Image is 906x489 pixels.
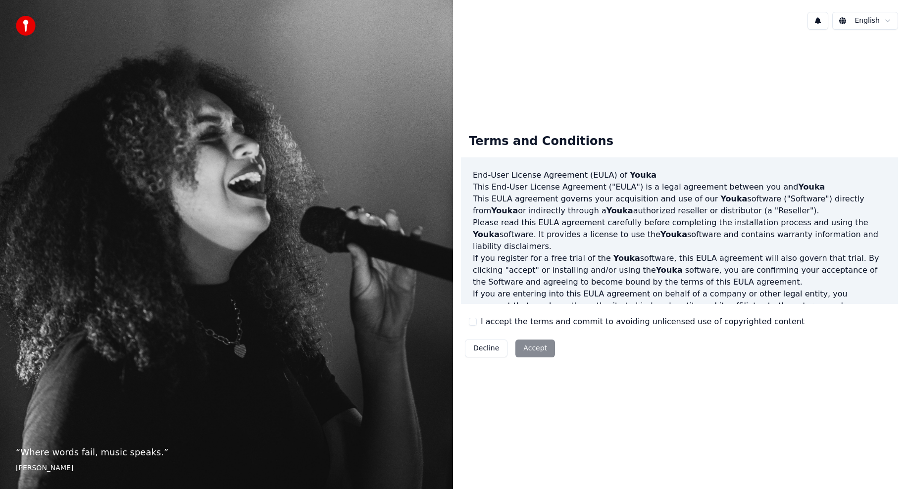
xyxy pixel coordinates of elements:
[465,340,507,357] button: Decline
[16,445,437,459] p: “ Where words fail, music speaks. ”
[473,252,886,288] p: If you register for a free trial of the software, this EULA agreement will also govern that trial...
[660,230,687,239] span: Youka
[461,126,621,157] div: Terms and Conditions
[481,316,805,328] label: I accept the terms and commit to avoiding unlicensed use of copyrighted content
[16,463,437,473] footer: [PERSON_NAME]
[473,217,886,252] p: Please read this EULA agreement carefully before completing the installation process and using th...
[720,194,747,203] span: Youka
[491,206,518,215] span: Youka
[606,206,633,215] span: Youka
[630,170,656,180] span: Youka
[798,182,825,192] span: Youka
[473,193,886,217] p: This EULA agreement governs your acquisition and use of our software ("Software") directly from o...
[473,288,886,336] p: If you are entering into this EULA agreement on behalf of a company or other legal entity, you re...
[473,181,886,193] p: This End-User License Agreement ("EULA") is a legal agreement between you and
[473,169,886,181] h3: End-User License Agreement (EULA) of
[656,265,683,275] span: Youka
[473,230,500,239] span: Youka
[613,253,640,263] span: Youka
[16,16,36,36] img: youka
